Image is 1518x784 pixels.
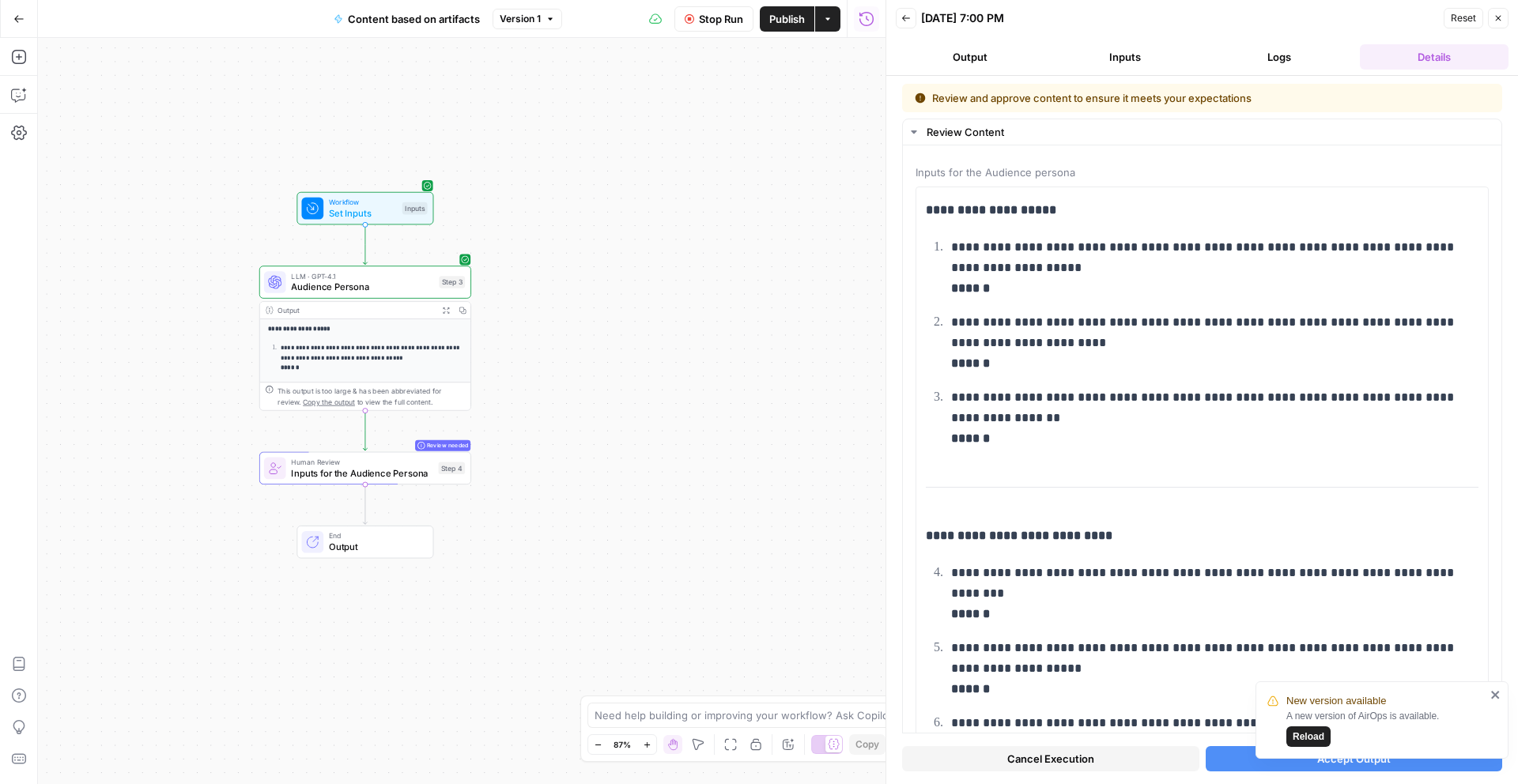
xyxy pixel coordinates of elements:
[1360,44,1509,70] button: Details
[259,452,471,485] div: Review neededHuman ReviewInputs for the Audience PersonaStep 4
[303,398,355,405] span: Copy the output
[760,6,814,32] button: Publish
[1293,729,1324,744] span: Reload
[1007,751,1094,767] span: Cancel Execution
[329,530,422,541] span: End
[438,462,465,475] div: Step 4
[324,6,489,32] button: Content based on artifacts
[1051,44,1199,70] button: Inputs
[916,164,1489,180] span: Inputs for the Audience persona
[439,276,465,288] div: Step 3
[674,6,753,32] button: Stop Run
[500,12,541,26] span: Version 1
[1490,688,1501,701] button: close
[363,484,367,524] g: Edge from step_4 to end
[1444,8,1483,28] button: Reset
[291,270,433,281] span: LLM · GPT-4.1
[259,192,471,225] div: WorkflowSet InputsInputs
[493,9,562,29] button: Version 1
[259,526,471,559] div: EndOutput
[849,734,885,755] button: Copy
[363,411,367,450] g: Edge from step_3 to step_4
[1286,726,1331,747] button: Reload
[291,466,432,480] span: Inputs for the Audience Persona
[1451,11,1476,25] span: Reset
[903,119,1501,145] button: Review Content
[402,202,428,215] div: Inputs
[278,305,433,316] div: Output
[278,386,465,408] div: This output is too large & has been abbreviated for review. to view the full content.
[902,746,1199,771] button: Cancel Execution
[329,206,397,220] span: Set Inputs
[769,11,805,27] span: Publish
[329,540,422,553] span: Output
[1206,746,1503,771] button: Accept Output
[363,224,367,264] g: Edge from start to step_3
[329,197,397,208] span: Workflow
[1317,751,1391,767] span: Accept Output
[348,11,480,27] span: Content based on artifacts
[1286,709,1486,747] div: A new version of AirOps is available.
[927,124,1492,140] div: Review Content
[699,11,743,27] span: Stop Run
[915,90,1371,106] div: Review and approve content to ensure it meets your expectations
[1206,44,1354,70] button: Logs
[614,738,631,751] span: 87%
[1286,693,1386,709] span: New version available
[291,280,433,293] span: Audience Persona
[291,457,432,468] span: Human Review
[896,44,1044,70] button: Output
[427,437,469,454] span: Review needed
[855,737,879,752] span: Copy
